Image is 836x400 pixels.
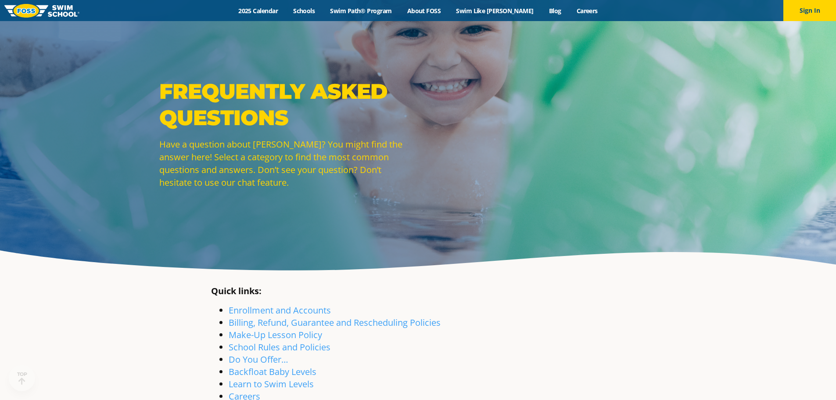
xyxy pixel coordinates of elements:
a: Do You Offer… [229,353,288,365]
div: TOP [17,371,27,385]
a: Blog [541,7,569,15]
a: Billing, Refund, Guarantee and Rescheduling Policies [229,317,441,328]
a: 2025 Calendar [231,7,286,15]
a: Backfloat Baby Levels [229,366,316,378]
a: Make-Up Lesson Policy [229,329,322,341]
a: Learn to Swim Levels [229,378,314,390]
strong: Quick links: [211,285,262,297]
a: About FOSS [399,7,448,15]
a: Schools [286,7,323,15]
a: School Rules and Policies [229,341,330,353]
img: FOSS Swim School Logo [4,4,79,18]
a: Enrollment and Accounts [229,304,331,316]
p: Frequently Asked Questions [159,78,414,131]
p: Have a question about [PERSON_NAME]? You might find the answer here! Select a category to find th... [159,138,414,189]
a: Swim Path® Program [323,7,399,15]
a: Swim Like [PERSON_NAME] [448,7,542,15]
a: Careers [569,7,605,15]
